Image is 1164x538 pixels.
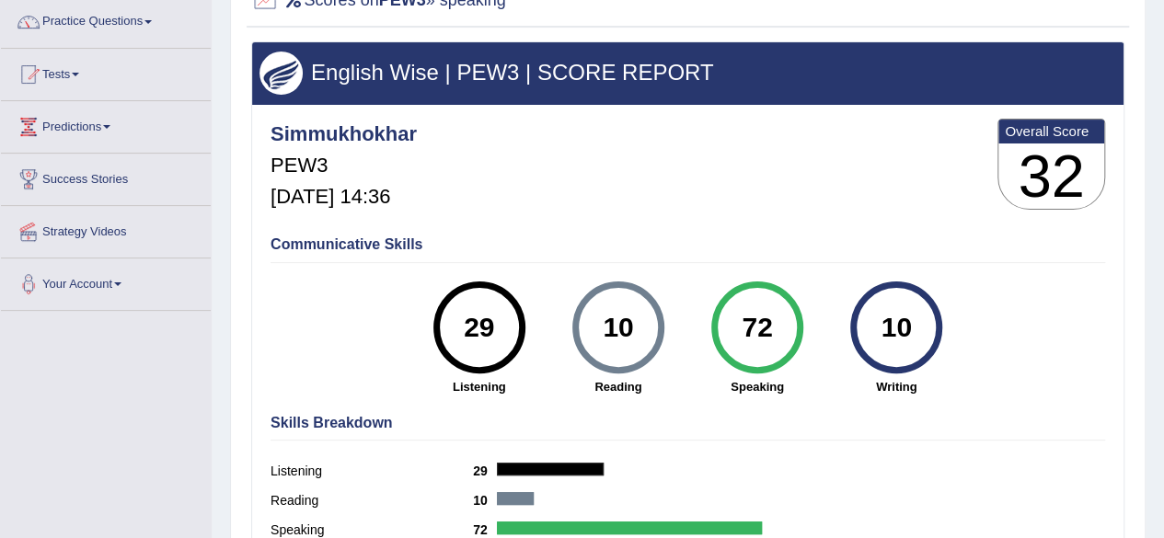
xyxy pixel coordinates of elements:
h3: English Wise | PEW3 | SCORE REPORT [259,61,1116,85]
h3: 32 [998,143,1104,210]
a: Predictions [1,101,211,147]
h4: Simmukhokhar [271,123,417,145]
strong: Listening [419,378,539,395]
div: 10 [863,289,930,366]
a: Tests [1,49,211,95]
a: Strategy Videos [1,206,211,252]
strong: Speaking [697,378,817,395]
b: 29 [473,464,497,478]
h5: PEW3 [271,155,417,177]
h5: [DATE] 14:36 [271,186,417,208]
b: 10 [473,493,497,508]
a: Your Account [1,258,211,304]
div: 72 [723,289,790,366]
h4: Skills Breakdown [271,415,1105,431]
a: Success Stories [1,154,211,200]
div: 29 [445,289,513,366]
strong: Writing [836,378,957,395]
label: Reading [271,491,473,510]
strong: Reading [558,378,678,395]
h4: Communicative Skills [271,236,1105,253]
div: 10 [584,289,651,366]
label: Listening [271,462,473,481]
img: wings.png [259,52,303,95]
b: 72 [473,522,497,537]
b: Overall Score [1005,123,1098,139]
